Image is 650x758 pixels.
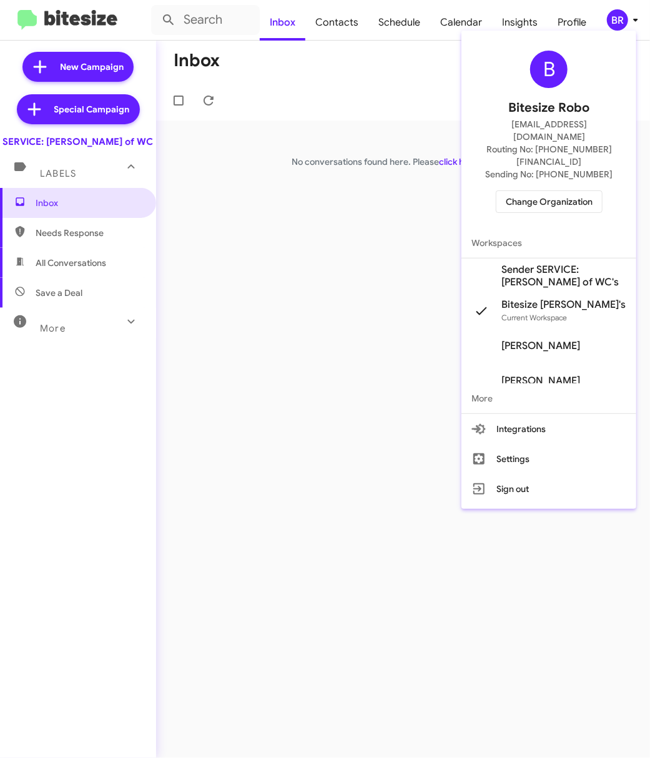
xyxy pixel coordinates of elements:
[501,375,580,387] span: [PERSON_NAME]
[501,340,580,352] span: [PERSON_NAME]
[461,474,636,504] button: Sign out
[461,228,636,258] span: Workspaces
[530,51,568,88] div: B
[476,143,621,168] span: Routing No: [PHONE_NUMBER][FINANCIAL_ID]
[506,191,593,212] span: Change Organization
[485,168,613,180] span: Sending No: [PHONE_NUMBER]
[461,414,636,444] button: Integrations
[501,313,567,322] span: Current Workspace
[461,383,636,413] span: More
[496,190,603,213] button: Change Organization
[501,298,626,311] span: Bitesize [PERSON_NAME]'s
[461,444,636,474] button: Settings
[476,118,621,143] span: [EMAIL_ADDRESS][DOMAIN_NAME]
[508,98,589,118] span: Bitesize Robo
[501,263,626,288] span: Sender SERVICE: [PERSON_NAME] of WC's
